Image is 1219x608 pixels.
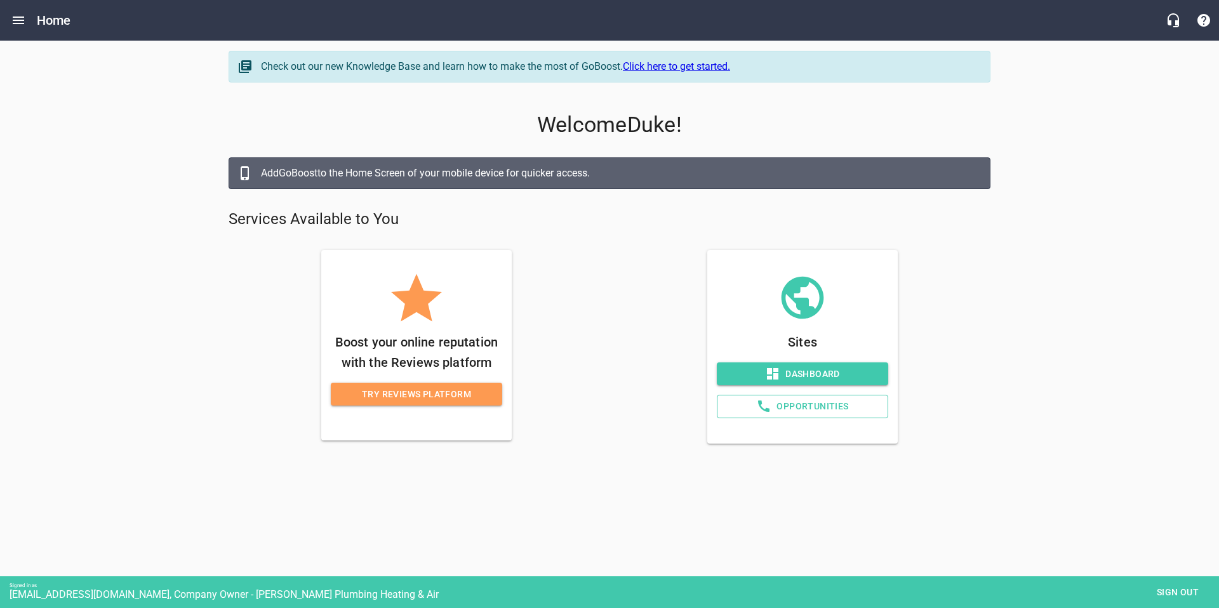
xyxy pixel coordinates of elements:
a: Try Reviews Platform [331,383,502,406]
p: Services Available to You [229,209,990,230]
span: Dashboard [727,366,878,382]
span: Try Reviews Platform [341,387,492,402]
a: Click here to get started. [623,60,730,72]
span: Opportunities [728,399,877,414]
a: Dashboard [717,362,888,386]
div: Signed in as [10,583,1219,588]
div: Add GoBoost to the Home Screen of your mobile device for quicker access. [261,166,977,181]
p: Boost your online reputation with the Reviews platform [331,332,502,373]
div: [EMAIL_ADDRESS][DOMAIN_NAME], Company Owner - [PERSON_NAME] Plumbing Heating & Air [10,588,1219,600]
button: Live Chat [1158,5,1189,36]
p: Sites [717,332,888,352]
div: Check out our new Knowledge Base and learn how to make the most of GoBoost. [261,59,977,74]
h6: Home [37,10,71,30]
p: Welcome Duke ! [229,112,990,138]
a: AddGoBoostto the Home Screen of your mobile device for quicker access. [229,157,990,189]
button: Open drawer [3,5,34,36]
span: Sign out [1151,585,1204,600]
a: Opportunities [717,395,888,418]
button: Support Portal [1189,5,1219,36]
button: Sign out [1146,581,1209,604]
